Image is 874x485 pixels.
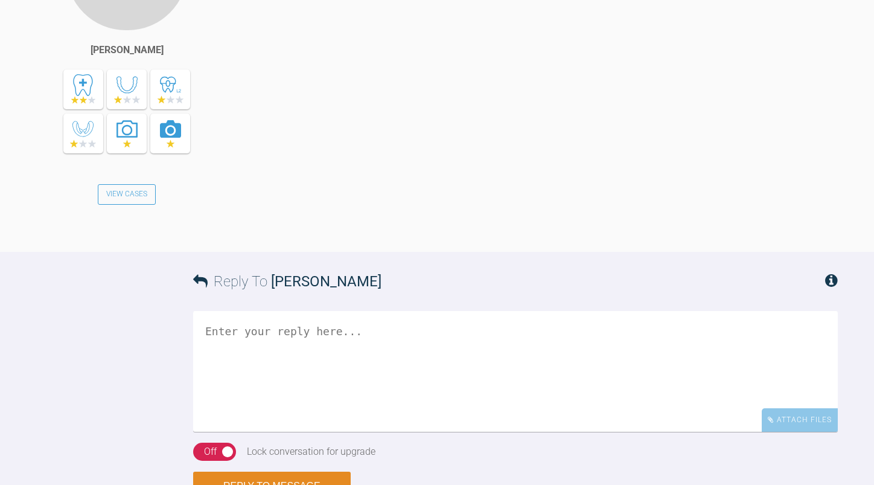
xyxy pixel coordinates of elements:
a: View Cases [98,184,156,205]
div: [PERSON_NAME] [91,42,164,58]
div: Attach Files [762,408,838,432]
span: [PERSON_NAME] [271,273,381,290]
div: Lock conversation for upgrade [247,444,375,460]
div: Off [204,444,217,460]
h3: Reply To [193,270,381,293]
